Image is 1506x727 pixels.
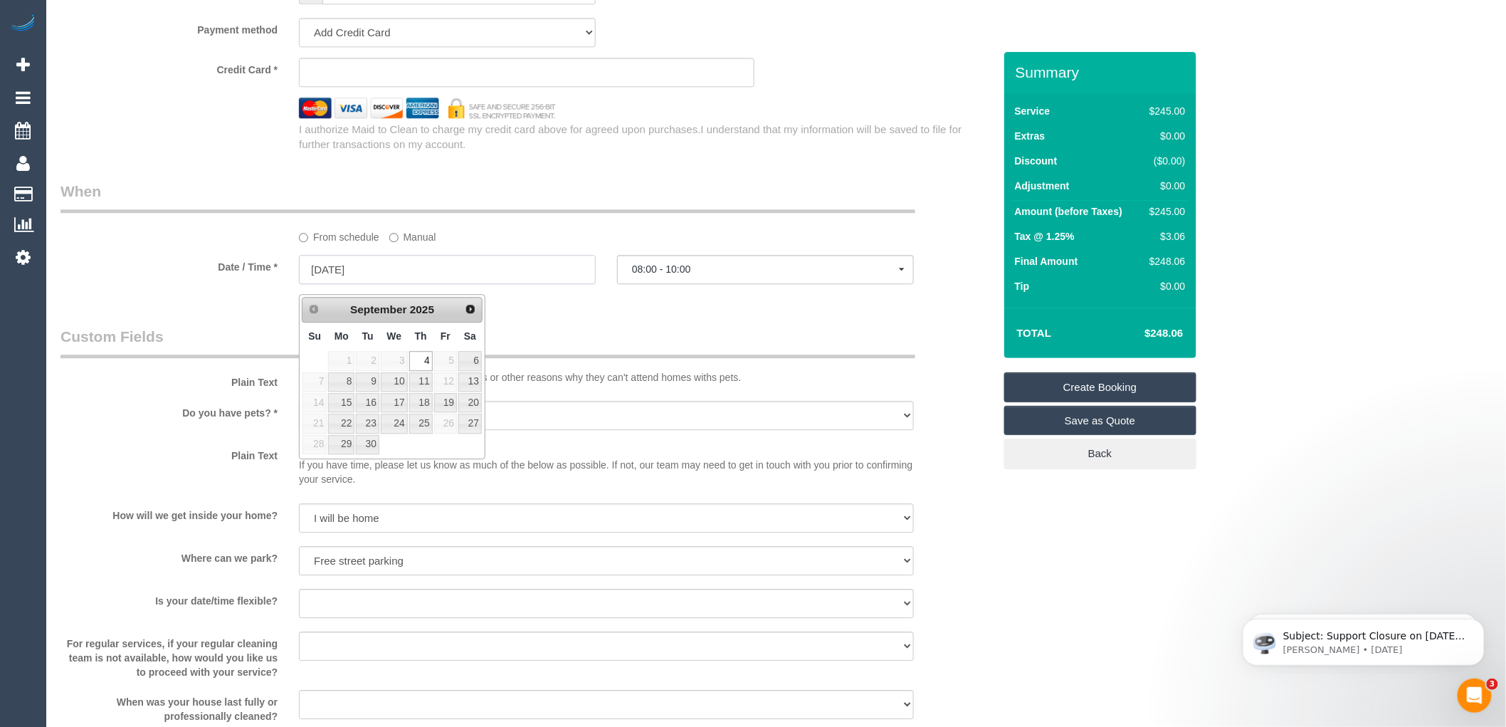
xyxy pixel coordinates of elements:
strong: Total [1017,327,1052,339]
a: 29 [328,435,354,454]
div: ($0.00) [1144,154,1185,168]
label: Adjustment [1015,179,1070,193]
span: 3 [1487,679,1498,690]
input: From schedule [299,233,308,242]
span: Friday [441,330,451,342]
input: Manual [389,233,399,242]
label: Where can we park? [50,546,288,565]
label: Tax @ 1.25% [1015,229,1075,244]
p: If you have time, please let us know as much of the below as possible. If not, our team may need ... [299,444,914,486]
img: credit cards [288,98,567,118]
span: Next [465,303,476,315]
a: 16 [356,393,379,412]
a: Prev [304,299,324,319]
span: 2025 [410,303,434,315]
label: For regular services, if your regular cleaning team is not available, how would you like us to pr... [50,632,288,679]
a: 19 [434,393,457,412]
label: Is your date/time flexible? [50,589,288,608]
div: $245.00 [1144,204,1185,219]
label: Do you have pets? * [50,401,288,420]
a: 27 [458,414,482,433]
a: 25 [409,414,433,433]
span: 12 [434,372,457,392]
span: September [350,303,407,315]
a: 24 [381,414,408,433]
a: Save as Quote [1004,406,1196,436]
a: 17 [381,393,408,412]
span: 2 [356,351,379,370]
a: Create Booking [1004,372,1196,402]
label: Tip [1015,279,1030,293]
a: 18 [409,393,433,412]
label: Date / Time * [50,255,288,274]
a: 4 [409,351,433,370]
legend: Custom Fields [60,326,915,358]
a: 20 [458,393,482,412]
a: 13 [458,372,482,392]
div: $248.06 [1144,254,1185,268]
input: DD/MM/YYYY [299,255,596,284]
a: 11 [409,372,433,392]
div: $245.00 [1144,104,1185,118]
label: Plain Text [50,444,288,463]
span: 26 [434,414,457,433]
span: 08:00 - 10:00 [632,263,899,275]
a: 8 [328,372,354,392]
iframe: Secure card payment input frame [311,66,742,79]
label: When was your house last fully or professionally cleaned? [50,690,288,723]
iframe: Intercom notifications message [1221,589,1506,689]
a: 15 [328,393,354,412]
legend: When [60,181,915,213]
img: Automaid Logo [9,14,37,34]
div: $3.06 [1144,229,1185,244]
label: Plain Text [50,370,288,389]
label: From schedule [299,225,379,244]
label: Service [1015,104,1050,118]
p: Some of our cleaning teams have allergies or other reasons why they can't attend homes withs pets. [299,370,914,385]
span: Thursday [415,330,427,342]
span: 3 [381,351,408,370]
span: 7 [302,372,327,392]
div: $0.00 [1144,179,1185,193]
label: Manual [389,225,436,244]
div: $0.00 [1144,129,1185,143]
span: Wednesday [387,330,402,342]
h4: $248.06 [1102,328,1183,340]
a: 6 [458,351,482,370]
label: Discount [1015,154,1058,168]
div: $0.00 [1144,279,1185,293]
span: 21 [302,414,327,433]
span: Tuesday [362,330,374,342]
a: 30 [356,435,379,454]
a: Next [460,299,480,319]
label: Final Amount [1015,254,1078,268]
span: 28 [302,435,327,454]
a: Back [1004,439,1196,469]
a: 23 [356,414,379,433]
a: 22 [328,414,354,433]
span: Sunday [308,330,321,342]
span: 1 [328,351,354,370]
span: 14 [302,393,327,412]
span: Monday [335,330,349,342]
a: 9 [356,372,379,392]
label: Amount (before Taxes) [1015,204,1122,219]
span: Prev [308,303,320,315]
span: 5 [434,351,457,370]
label: Payment method [50,18,288,37]
button: 08:00 - 10:00 [617,255,914,284]
label: Credit Card * [50,58,288,77]
iframe: Intercom live chat [1458,679,1492,713]
div: I authorize Maid to Clean to charge my credit card above for agreed upon purchases. [288,122,1004,152]
label: Extras [1015,129,1046,143]
label: How will we get inside your home? [50,503,288,523]
a: 10 [381,372,408,392]
span: Saturday [464,330,476,342]
h3: Summary [1016,64,1189,80]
